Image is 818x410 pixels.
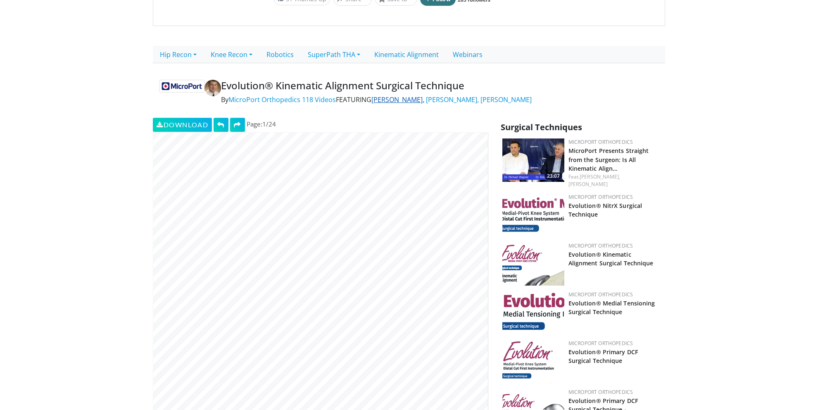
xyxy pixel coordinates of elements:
span: Surgical Techniques [501,122,582,133]
a: MicroPort Presents Straight from the Surgeon: Is All Kinematic Align… [568,147,649,172]
a: Evolution® Kinematic Alignment Surgical Technique [568,250,654,267]
a: Download [153,118,212,132]
span: Page: / [247,120,276,129]
a: 118 Videos [302,95,336,104]
a: [PERSON_NAME], [580,173,620,180]
a: [PERSON_NAME] [480,95,532,104]
span: 23:07 [545,172,562,180]
a: Knee Recon [204,46,259,63]
img: 2d38700c-439e-483d-a89a-ba1004671f17.150x105_q85_crop-smart_upscale.jpg [502,138,564,182]
a: [PERSON_NAME] [568,181,608,188]
img: e1e2ef62-3654-47df-b62a-4eb4e3a393d2.png.150x105_q85_crop-smart_upscale.png [502,291,564,334]
a: Evolution® Medial Tensioning Surgical Technique [568,299,655,316]
a: Kinematic Alignment [367,46,446,63]
a: MicroPort Orthopedics [568,242,633,249]
a: MicroPort Orthopedics [568,389,633,396]
span: 1 [262,120,266,129]
span: 24 [269,120,276,129]
a: Hip Recon [153,46,204,63]
a: [PERSON_NAME], [426,95,479,104]
img: dfd82b2a-9cf2-40e8-a711-339f543f6f77.png.150x105_q85_crop-smart_upscale.png [502,242,564,286]
a: MicroPort Orthopedics [568,340,633,347]
a: 23:07 [502,138,564,182]
img: Avatar [204,80,221,96]
a: MicroPort Orthopedics [568,138,633,145]
img: 64ad8ed8-f714-456f-b267-a998d7110629.png.150x105_q85_crop-smart_upscale.png [502,340,564,383]
a: Robotics [259,46,301,63]
a: SuperPath THA [301,46,367,63]
a: MicroPort Orthopedics [568,291,633,298]
a: Evolution® NitrX Surgical Technique [568,202,642,218]
a: [PERSON_NAME], [371,95,424,104]
a: Evolution® Primary DCF Surgical Technique [568,348,638,365]
img: 4294919c-a0fc-4e42-bea7-a2d69437d8e4.png.150x105_q85_crop-smart_upscale.png [502,193,564,237]
p: By FEATURING [221,95,659,105]
div: Feat. [568,173,657,188]
a: Webinars [446,46,490,63]
h4: Evolution® Kinematic Alignment Surgical Technique [221,80,659,92]
a: MicroPort Orthopedics [228,95,300,104]
a: MicroPort Orthopedics [568,193,633,200]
